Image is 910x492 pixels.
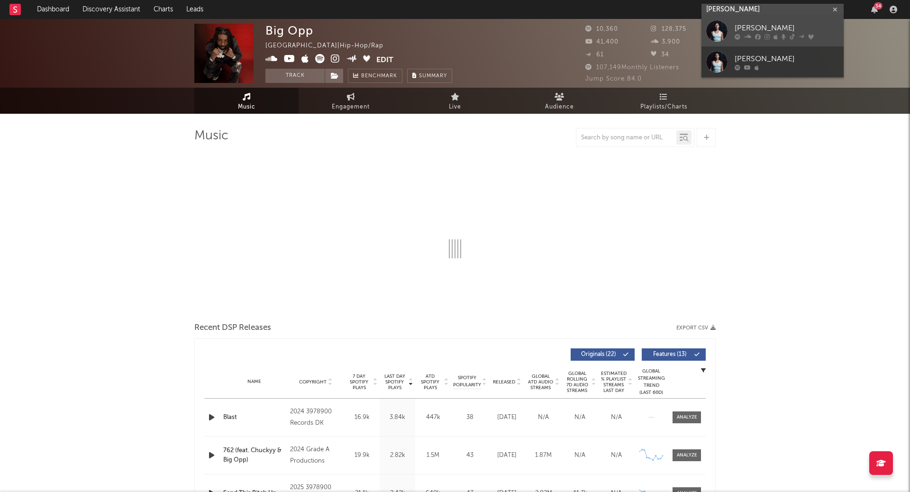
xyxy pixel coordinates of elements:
div: 2024 Grade A Productions [290,444,342,467]
div: N/A [528,413,559,422]
div: 2024 3978900 Records DK [290,406,342,429]
div: N/A [601,451,632,460]
a: [PERSON_NAME] [701,46,844,77]
button: Originals(22) [571,348,635,361]
span: 128,375 [651,26,686,32]
span: 7 Day Spotify Plays [346,374,372,391]
a: Audience [507,88,611,114]
div: 1.87M [528,451,559,460]
div: 34 [874,2,883,9]
span: 3,900 [651,39,680,45]
span: Playlists/Charts [640,101,687,113]
button: Summary [407,69,452,83]
div: [GEOGRAPHIC_DATA] | Hip-Hop/Rap [265,40,394,52]
button: Edit [376,54,393,66]
div: 38 [453,413,486,422]
span: 10,360 [585,26,618,32]
span: Released [493,379,515,385]
div: 447k [418,413,448,422]
div: 19.9k [346,451,377,460]
input: Search by song name or URL [576,134,676,142]
button: Track [265,69,325,83]
div: 43 [453,451,486,460]
span: Summary [419,73,447,79]
div: 2.82k [382,451,413,460]
button: Export CSV [676,325,716,331]
a: [PERSON_NAME] [701,16,844,46]
div: N/A [564,413,596,422]
a: 762 (feat. Chuckyy & Big Opp) [223,446,285,465]
input: Search for artists [701,4,844,16]
div: Name [223,378,285,385]
div: 3.84k [382,413,413,422]
span: Last Day Spotify Plays [382,374,407,391]
span: Engagement [332,101,370,113]
a: Music [194,88,299,114]
span: Benchmark [361,71,397,82]
span: Copyright [299,379,327,385]
span: 34 [651,52,669,58]
span: Jump Score: 84.0 [585,76,642,82]
div: Global Streaming Trend (Last 60D) [637,368,665,396]
span: 41,400 [585,39,619,45]
button: Features(13) [642,348,706,361]
a: Blast [223,413,285,422]
div: N/A [601,413,632,422]
div: [PERSON_NAME] [735,23,839,34]
span: 61 [585,52,604,58]
span: ATD Spotify Plays [418,374,443,391]
a: Engagement [299,88,403,114]
span: 107,149 Monthly Listeners [585,64,679,71]
span: Live [449,101,461,113]
span: Audience [545,101,574,113]
div: 1.5M [418,451,448,460]
div: [PERSON_NAME] [735,54,839,65]
span: Global Rolling 7D Audio Streams [564,371,590,393]
span: Estimated % Playlist Streams Last Day [601,371,627,393]
span: Recent DSP Releases [194,322,271,334]
span: Spotify Popularity [453,374,481,389]
button: 34 [871,6,878,13]
div: [DATE] [491,413,523,422]
span: Features ( 13 ) [648,352,692,357]
span: Music [238,101,255,113]
span: Originals ( 22 ) [577,352,620,357]
div: [DATE] [491,451,523,460]
span: Global ATD Audio Streams [528,374,554,391]
a: Benchmark [348,69,402,83]
div: N/A [564,451,596,460]
div: 16.9k [346,413,377,422]
a: Live [403,88,507,114]
a: Playlists/Charts [611,88,716,114]
div: Big Opp [265,24,313,37]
